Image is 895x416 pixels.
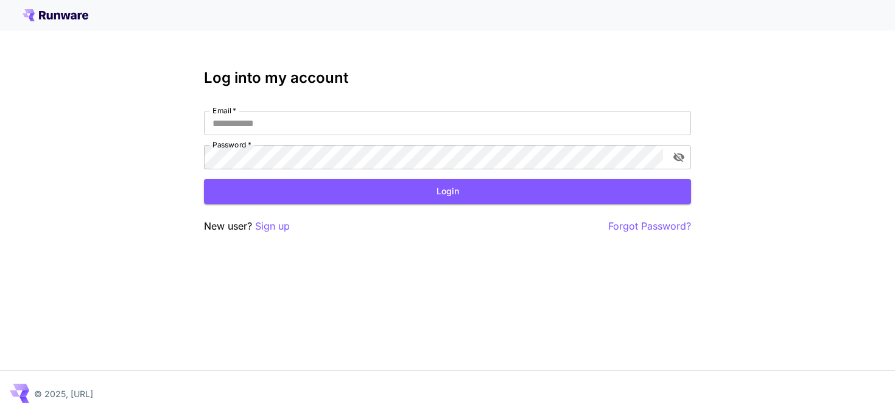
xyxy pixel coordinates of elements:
p: © 2025, [URL] [34,387,93,400]
button: Sign up [255,219,290,234]
h3: Log into my account [204,69,691,86]
label: Password [212,139,251,150]
button: toggle password visibility [668,146,690,168]
p: New user? [204,219,290,234]
button: Forgot Password? [608,219,691,234]
label: Email [212,105,236,116]
button: Login [204,179,691,204]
